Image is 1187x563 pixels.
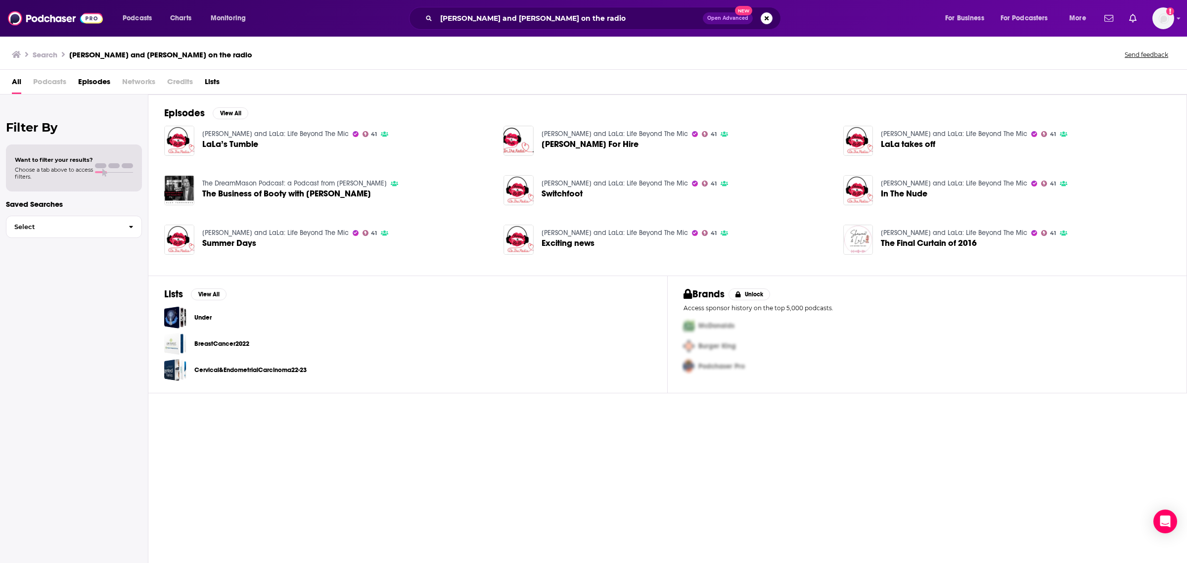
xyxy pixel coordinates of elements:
[164,306,186,328] a: Under
[12,74,21,94] a: All
[881,239,977,247] a: The Final Curtain of 2016
[202,189,371,198] span: The Business of Booty with [PERSON_NAME]
[194,338,249,349] a: BreastCancer2022
[735,6,753,15] span: New
[6,199,142,209] p: Saved Searches
[371,231,377,235] span: 41
[881,229,1027,237] a: Shawna and LaLa: Life Beyond The Mic
[684,304,1171,312] p: Access sponsor history on the top 5,000 podcasts.
[15,166,93,180] span: Choose a tab above to access filters.
[881,189,927,198] a: In The Nude
[436,10,703,26] input: Search podcasts, credits, & more...
[164,107,248,119] a: EpisodesView All
[191,288,227,300] button: View All
[6,216,142,238] button: Select
[1041,230,1056,236] a: 41
[1100,10,1117,27] a: Show notifications dropdown
[881,140,935,148] a: LaLa takes off
[116,10,165,26] button: open menu
[1166,7,1174,15] svg: Add a profile image
[702,131,717,137] a: 41
[211,11,246,25] span: Monitoring
[542,229,688,237] a: Shawna and LaLa: Life Beyond The Mic
[711,231,717,235] span: 41
[542,189,583,198] a: Switchfoot
[204,10,259,26] button: open menu
[1062,10,1098,26] button: open menu
[1122,50,1171,59] button: Send feedback
[164,359,186,381] span: Cervical&EndometrialCarcinoma22-23
[542,130,688,138] a: Shawna and LaLa: Life Beyond The Mic
[698,342,736,350] span: Burger King
[1152,7,1174,29] button: Show profile menu
[205,74,220,94] a: Lists
[122,74,155,94] span: Networks
[698,322,734,330] span: McDonalds
[15,156,93,163] span: Want to filter your results?
[1050,182,1056,186] span: 41
[542,140,639,148] a: Shawna For Hire
[703,12,753,24] button: Open AdvancedNew
[167,74,193,94] span: Credits
[994,10,1062,26] button: open menu
[680,316,698,336] img: First Pro Logo
[69,50,252,59] h3: [PERSON_NAME] and [PERSON_NAME] on the radio
[78,74,110,94] a: Episodes
[1041,131,1056,137] a: 41
[881,130,1027,138] a: Shawna and LaLa: Life Beyond The Mic
[363,230,377,236] a: 41
[1152,7,1174,29] img: User Profile
[164,332,186,355] span: BreastCancer2022
[371,132,377,137] span: 41
[702,181,717,187] a: 41
[843,225,873,255] img: The Final Curtain of 2016
[33,74,66,94] span: Podcasts
[8,9,103,28] img: Podchaser - Follow, Share and Rate Podcasts
[684,288,725,300] h2: Brands
[707,16,748,21] span: Open Advanced
[503,175,534,205] a: Switchfoot
[1152,7,1174,29] span: Logged in as Kwall
[164,175,194,205] img: The Business of Booty with Shawna Mox
[503,126,534,156] img: Shawna For Hire
[503,225,534,255] a: Exciting news
[202,229,349,237] a: Shawna and LaLa: Life Beyond The Mic
[1153,510,1177,533] div: Open Intercom Messenger
[202,140,258,148] a: LaLa’s Tumble
[33,50,57,59] h3: Search
[843,175,873,205] img: In The Nude
[164,288,183,300] h2: Lists
[164,107,205,119] h2: Episodes
[881,179,1027,188] a: Shawna and LaLa: Life Beyond The Mic
[945,11,984,25] span: For Business
[202,239,256,247] span: Summer Days
[680,336,698,356] img: Second Pro Logo
[1069,11,1086,25] span: More
[843,126,873,156] img: LaLa takes off
[698,362,745,371] span: Podchaser Pro
[164,288,227,300] a: ListsView All
[194,365,307,375] a: Cervical&EndometrialCarcinoma22-23
[164,126,194,156] img: LaLa’s Tumble
[1001,11,1048,25] span: For Podcasters
[170,11,191,25] span: Charts
[6,120,142,135] h2: Filter By
[1050,132,1056,137] span: 41
[702,230,717,236] a: 41
[202,130,349,138] a: Shawna and LaLa: Life Beyond The Mic
[729,288,771,300] button: Unlock
[542,239,594,247] span: Exciting news
[711,132,717,137] span: 41
[164,225,194,255] img: Summer Days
